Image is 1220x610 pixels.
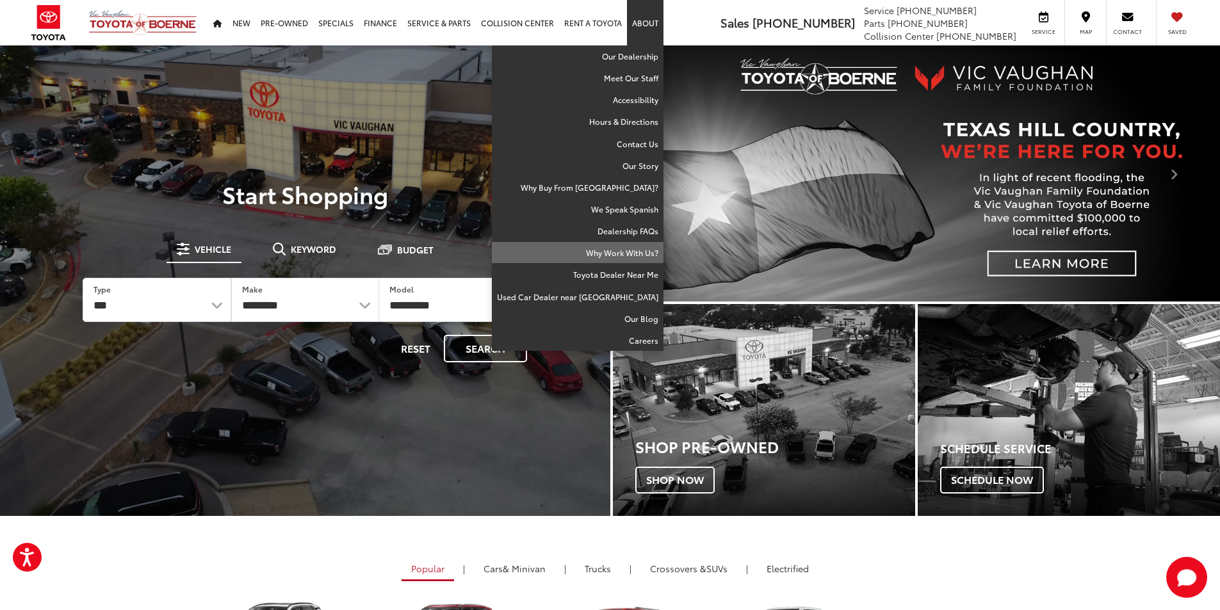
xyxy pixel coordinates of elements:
[864,4,894,17] span: Service
[640,558,737,579] a: SUVs
[492,330,663,351] a: Careers
[613,304,915,516] div: Toyota
[757,558,818,579] a: Electrified
[918,304,1220,516] div: Toyota
[635,438,915,454] h3: Shop Pre-Owned
[444,335,527,362] button: Search
[626,562,635,575] li: |
[1071,28,1100,36] span: Map
[402,558,454,581] a: Popular
[492,264,663,285] a: Toyota Dealer Near Me
[650,562,706,575] span: Crossovers &
[1029,28,1058,36] span: Service
[1113,28,1142,36] span: Contact
[492,242,663,264] a: Why Work With Us?
[390,335,441,362] button: Reset
[897,4,977,17] span: [PHONE_NUMBER]
[1166,557,1207,598] svg: Start Chat
[389,284,414,294] label: Model
[864,17,885,29] span: Parts
[575,558,621,579] a: Trucks
[1129,71,1220,276] button: Click to view next picture.
[242,284,263,294] label: Make
[291,245,336,253] span: Keyword
[635,467,715,494] span: Shop Now
[743,562,751,575] li: |
[492,89,663,111] a: Accessibility: Opens in a new tab
[918,304,1220,516] a: Schedule Service Schedule Now
[474,558,555,579] a: Cars
[492,111,663,132] a: Hours & Directions
[492,133,663,155] a: Contact Us
[492,45,663,67] a: Our Dealership
[864,29,934,42] span: Collision Center
[503,562,546,575] span: & Minivan
[54,181,557,207] p: Start Shopping
[940,467,1044,494] span: Schedule Now
[492,177,663,198] a: Why Buy From [GEOGRAPHIC_DATA]?
[940,442,1220,455] h4: Schedule Service
[1163,28,1191,36] span: Saved
[492,198,663,220] a: We Speak Spanish
[195,245,231,253] span: Vehicle
[492,155,663,177] a: Our Story
[720,14,749,31] span: Sales
[492,308,663,330] a: Our Blog
[460,562,468,575] li: |
[752,14,855,31] span: [PHONE_NUMBER]
[561,562,569,575] li: |
[936,29,1016,42] span: [PHONE_NUMBER]
[492,286,663,308] a: Used Car Dealer near [GEOGRAPHIC_DATA]
[397,245,434,254] span: Budget
[94,284,111,294] label: Type
[1166,557,1207,598] button: Toggle Chat Window
[613,304,915,516] a: Shop Pre-Owned Shop Now
[88,10,197,36] img: Vic Vaughan Toyota of Boerne
[888,17,968,29] span: [PHONE_NUMBER]
[492,220,663,242] a: Dealership FAQs
[492,67,663,89] a: Meet Our Staff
